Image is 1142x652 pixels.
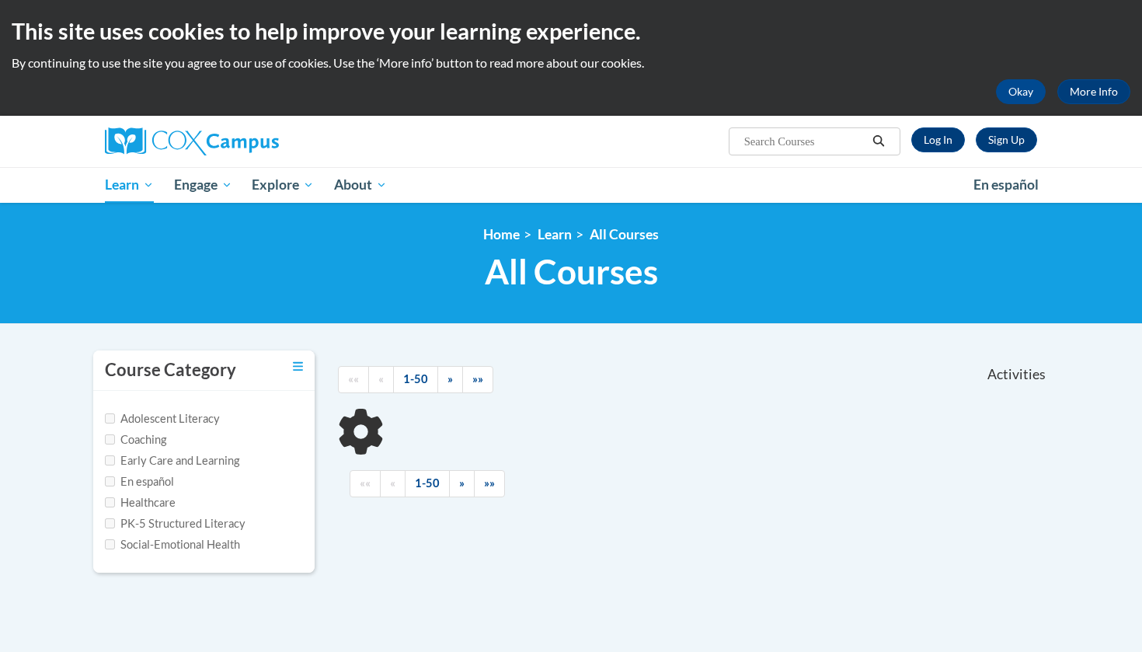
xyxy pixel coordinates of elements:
[105,127,279,155] img: Cox Campus
[472,372,483,385] span: »»
[82,167,1060,203] div: Main menu
[462,366,493,393] a: End
[360,476,371,490] span: ««
[293,358,303,375] a: Toggle collapse
[105,434,115,445] input: Checkbox for Options
[976,127,1037,152] a: Register
[474,470,505,497] a: End
[405,470,450,497] a: 1-50
[105,539,115,549] input: Checkbox for Options
[105,494,176,511] label: Healthcare
[95,167,164,203] a: Learn
[105,358,236,382] h3: Course Category
[105,476,115,486] input: Checkbox for Options
[334,176,387,194] span: About
[12,54,1130,71] p: By continuing to use the site you agree to our use of cookies. Use the ‘More info’ button to read...
[973,176,1039,193] span: En español
[242,167,324,203] a: Explore
[380,470,406,497] a: Previous
[987,366,1046,383] span: Activities
[368,366,394,393] a: Previous
[324,167,397,203] a: About
[105,452,239,469] label: Early Care and Learning
[867,132,890,151] button: Search
[105,518,115,528] input: Checkbox for Options
[590,226,659,242] a: All Courses
[447,372,453,385] span: »
[350,470,381,497] a: Begining
[348,372,359,385] span: ««
[390,476,395,490] span: «
[105,515,245,532] label: PK-5 Structured Literacy
[105,497,115,507] input: Checkbox for Options
[105,127,400,155] a: Cox Campus
[174,176,232,194] span: Engage
[485,251,658,292] span: All Courses
[911,127,965,152] a: Log In
[105,455,115,465] input: Checkbox for Options
[338,366,369,393] a: Begining
[449,470,475,497] a: Next
[164,167,242,203] a: Engage
[378,372,384,385] span: «
[996,79,1046,104] button: Okay
[538,226,572,242] a: Learn
[105,473,174,490] label: En español
[252,176,314,194] span: Explore
[483,226,520,242] a: Home
[105,536,240,553] label: Social-Emotional Health
[963,169,1049,201] a: En español
[105,176,154,194] span: Learn
[459,476,465,490] span: »
[12,16,1130,47] h2: This site uses cookies to help improve your learning experience.
[484,476,495,490] span: »»
[437,366,463,393] a: Next
[105,413,115,424] input: Checkbox for Options
[393,366,438,393] a: 1-50
[105,431,166,448] label: Coaching
[105,410,220,427] label: Adolescent Literacy
[743,132,867,151] input: Search Courses
[1057,79,1130,104] a: More Info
